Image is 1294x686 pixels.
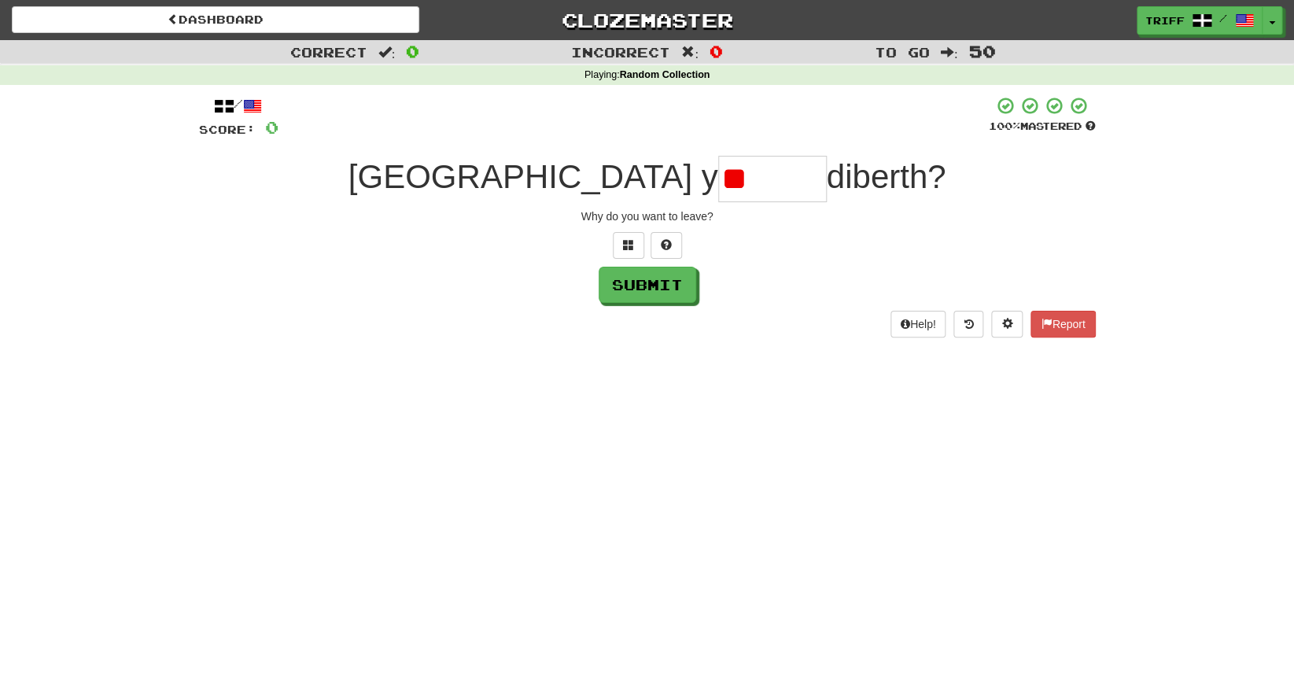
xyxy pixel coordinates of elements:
[1145,13,1185,28] span: triff
[378,46,396,59] span: :
[443,6,850,34] a: Clozemaster
[571,44,670,60] span: Incorrect
[890,311,946,337] button: Help!
[1137,6,1263,35] a: triff /
[710,42,723,61] span: 0
[953,311,983,337] button: Round history (alt+y)
[12,6,419,33] a: Dashboard
[199,96,278,116] div: /
[681,46,699,59] span: :
[989,120,1096,134] div: Mastered
[1030,311,1095,337] button: Report
[199,123,256,136] span: Score:
[620,69,710,80] strong: Random Collection
[406,42,419,61] span: 0
[265,117,278,137] span: 0
[989,120,1020,132] span: 100 %
[290,44,367,60] span: Correct
[875,44,930,60] span: To go
[1219,13,1227,24] span: /
[941,46,958,59] span: :
[348,158,718,195] span: [GEOGRAPHIC_DATA] y
[613,232,644,259] button: Switch sentence to multiple choice alt+p
[968,42,995,61] span: 50
[827,158,946,195] span: diberth?
[651,232,682,259] button: Single letter hint - you only get 1 per sentence and score half the points! alt+h
[599,267,696,303] button: Submit
[199,208,1096,224] div: Why do you want to leave?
